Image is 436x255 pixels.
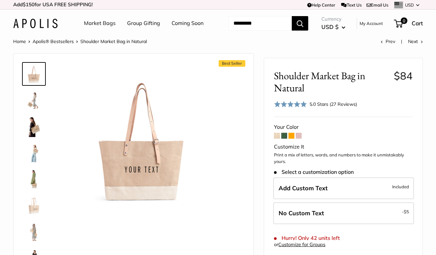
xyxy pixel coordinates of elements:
a: Shoulder Market Bag in Natural [22,115,46,138]
span: Best Seller [219,60,245,67]
a: Email Us [367,2,388,8]
nav: Breadcrumb [13,37,147,46]
span: $84 [394,69,413,82]
a: Next [408,38,423,44]
span: - [402,208,409,216]
span: Hurry! Only 42 units left [274,235,340,241]
button: Search [292,16,308,31]
span: Add Custom Text [279,184,328,192]
img: Shoulder Market Bag in Natural [23,169,44,190]
label: Add Custom Text [273,177,414,199]
a: Group Gifting [127,18,160,28]
div: or [274,240,325,249]
img: Shoulder Market Bag in Natural [23,195,44,216]
a: Market Bags [84,18,116,28]
a: Shoulder Market Bag in Natural [22,141,46,165]
a: Coming Soon [172,18,204,28]
a: My Account [360,19,383,27]
img: Apolis [13,19,58,28]
div: Customize It [274,142,413,152]
a: Text Us [341,2,361,8]
span: 0 [401,17,407,24]
a: Help Center [307,2,335,8]
span: Cart [412,20,423,27]
img: Shoulder Market Bag in Natural [23,90,44,111]
div: 5.0 Stars (27 Reviews) [274,99,357,109]
span: Included [392,183,409,191]
span: $5 [404,209,409,214]
a: Shoulder Market Bag in Natural [22,62,46,86]
span: Shoulder Market Bag in Natural [274,70,389,94]
button: USD $ [321,22,345,32]
a: 0 Cart [395,18,423,29]
a: Home [13,38,26,44]
a: Shoulder Market Bag in Natural [22,194,46,217]
input: Search... [228,16,292,31]
div: Your Color [274,122,413,132]
span: No Custom Text [279,209,324,217]
img: Shoulder Market Bag in Natural [23,116,44,137]
span: $150 [23,1,35,8]
label: Leave Blank [273,202,414,224]
img: Shoulder Market Bag in Natural [23,221,44,242]
img: Shoulder Market Bag in Natural [23,63,44,84]
p: Print a mix of letters, words, and numbers to make it unmistakably yours. [274,152,413,165]
img: Shoulder Market Bag in Natural [23,142,44,163]
a: Shoulder Market Bag in Natural [22,220,46,243]
a: Shoulder Market Bag in Natural [22,88,46,112]
img: Shoulder Market Bag in Natural [66,63,217,214]
div: 5.0 Stars (27 Reviews) [310,100,357,107]
span: USD $ [321,23,339,30]
span: Select a customization option [274,169,353,175]
a: Prev [381,38,395,44]
a: Apolis® Bestsellers [33,38,74,44]
a: Shoulder Market Bag in Natural [22,167,46,191]
a: Customize for Groups [278,242,325,247]
span: Shoulder Market Bag in Natural [80,38,147,44]
span: Currency [321,14,345,24]
span: USD [405,2,414,8]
